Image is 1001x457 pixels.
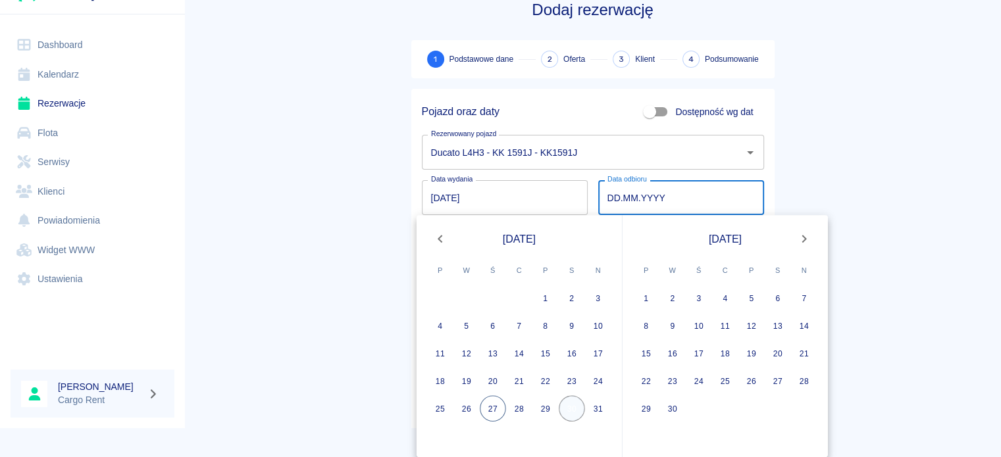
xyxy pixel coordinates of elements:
p: Cargo Rent [58,393,142,407]
label: Data wydania [431,174,473,184]
span: niedziela [792,257,816,283]
label: Data odbioru [607,174,647,184]
button: 28 [791,368,817,394]
button: 14 [791,312,817,339]
button: 23 [659,368,686,394]
button: 9 [559,312,585,339]
button: 1 [532,285,559,311]
button: 19 [453,368,480,394]
button: 3 [585,285,611,311]
button: 25 [427,395,453,421]
button: 29 [532,395,559,421]
button: 5 [453,312,480,339]
button: 17 [585,340,611,366]
span: Podstawowe dane [449,53,513,65]
h3: Dodaj rezerwację [411,1,775,19]
label: Rezerwowany pojazd [431,129,496,139]
button: 1 [633,285,659,311]
button: 15 [633,340,659,366]
button: 10 [585,312,611,339]
button: 11 [712,312,738,339]
span: poniedziałek [428,257,452,283]
a: Flota [11,118,174,148]
button: 20 [480,368,506,394]
h5: Pojazd oraz daty [422,105,500,118]
button: 23 [559,368,585,394]
button: 25 [712,368,738,394]
span: 3 [619,53,624,66]
a: Kalendarz [11,60,174,89]
button: 27 [480,395,506,421]
span: środa [687,257,711,283]
button: 30 [659,395,686,421]
a: Dashboard [11,30,174,60]
button: 14 [506,340,532,366]
span: [DATE] [709,231,742,247]
button: 28 [506,395,532,421]
button: 7 [506,312,532,339]
button: 24 [686,368,712,394]
button: 8 [532,312,559,339]
button: Next month [791,226,817,252]
span: Podsumowanie [705,53,759,65]
button: Otwórz [741,143,759,162]
button: 7 [791,285,817,311]
a: Powiadomienia [11,206,174,235]
button: 4 [427,312,453,339]
button: 8 [633,312,659,339]
a: Ustawienia [11,264,174,294]
h6: [PERSON_NAME] [58,380,142,393]
span: niedziela [586,257,610,283]
span: czwartek [507,257,531,283]
span: Dostępność wg dat [675,105,753,119]
span: czwartek [713,257,737,283]
button: 21 [506,368,532,394]
button: 13 [480,340,506,366]
span: Oferta [563,53,585,65]
input: DD.MM.YYYY [422,180,588,215]
button: 30 [559,395,585,421]
span: Klient [635,53,655,65]
a: Klienci [11,177,174,206]
button: 16 [659,340,686,366]
a: Serwisy [11,147,174,177]
button: 2 [559,285,585,311]
button: 6 [480,312,506,339]
button: 16 [559,340,585,366]
span: 1 [434,53,437,66]
span: 4 [688,53,694,66]
button: 9 [659,312,686,339]
button: 2 [659,285,686,311]
span: poniedziałek [634,257,658,283]
button: 22 [633,368,659,394]
a: Rezerwacje [11,89,174,118]
span: 2 [548,53,552,66]
button: 3 [686,285,712,311]
button: Previous month [427,226,453,252]
button: 5 [738,285,765,311]
button: 12 [453,340,480,366]
a: Widget WWW [11,235,174,265]
button: 20 [765,340,791,366]
button: 18 [712,340,738,366]
button: 13 [765,312,791,339]
button: 17 [686,340,712,366]
button: 18 [427,368,453,394]
button: 27 [765,368,791,394]
button: 11 [427,340,453,366]
span: wtorek [455,257,478,283]
span: [DATE] [503,231,536,247]
span: piątek [740,257,763,283]
span: sobota [560,257,584,283]
button: 24 [585,368,611,394]
button: 26 [453,395,480,421]
span: środa [481,257,505,283]
span: piątek [534,257,557,283]
input: DD.MM.YYYY [598,180,764,215]
button: 26 [738,368,765,394]
button: 22 [532,368,559,394]
button: 21 [791,340,817,366]
button: 10 [686,312,712,339]
button: 15 [532,340,559,366]
span: wtorek [661,257,684,283]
